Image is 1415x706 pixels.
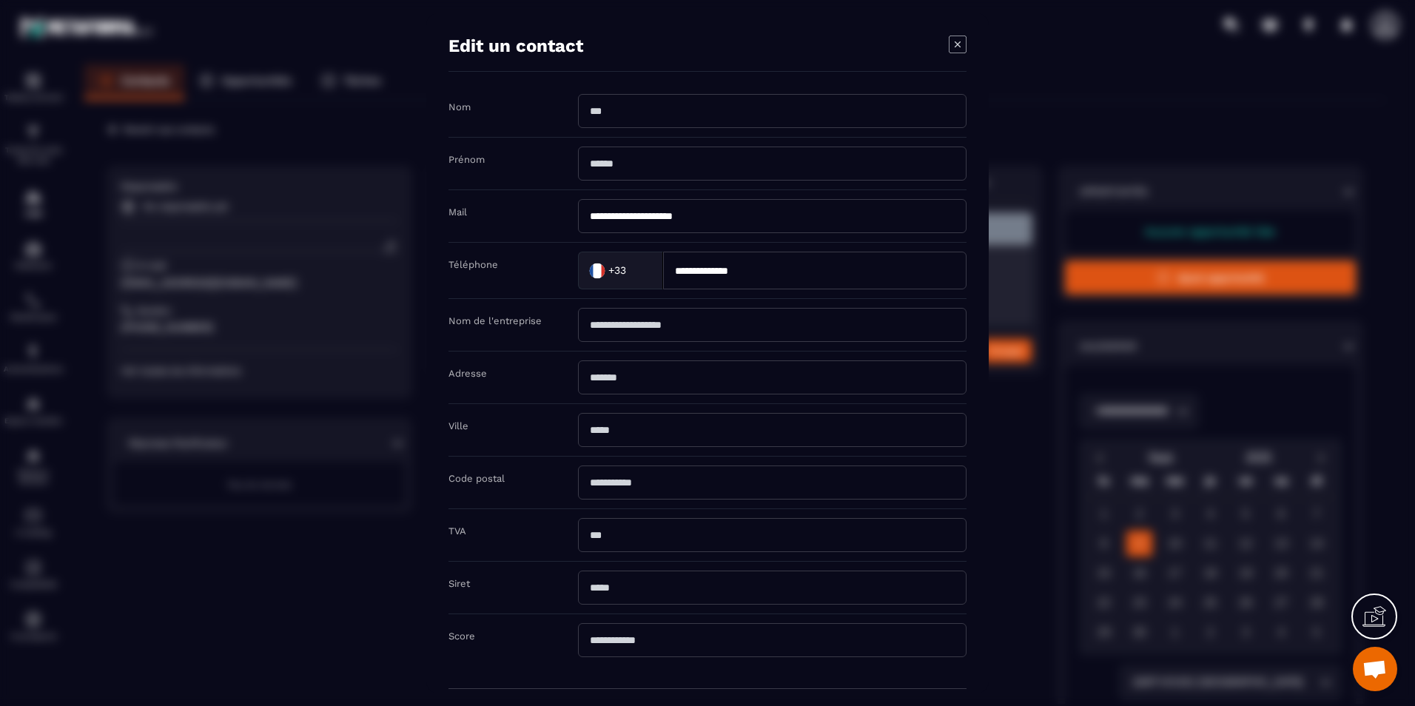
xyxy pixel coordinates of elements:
[448,420,468,431] label: Ville
[448,631,475,642] label: Score
[448,368,487,379] label: Adresse
[448,101,471,112] label: Nom
[448,259,498,270] label: Téléphone
[448,206,467,218] label: Mail
[608,263,626,278] span: +33
[448,315,542,326] label: Nom de l'entreprise
[629,259,648,281] input: Search for option
[448,525,466,537] label: TVA
[448,578,470,589] label: Siret
[448,36,583,56] h4: Edit un contact
[448,473,505,484] label: Code postal
[448,154,485,165] label: Prénom
[1353,647,1397,691] div: Ouvrir le chat
[582,255,612,285] img: Country Flag
[578,252,663,289] div: Search for option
